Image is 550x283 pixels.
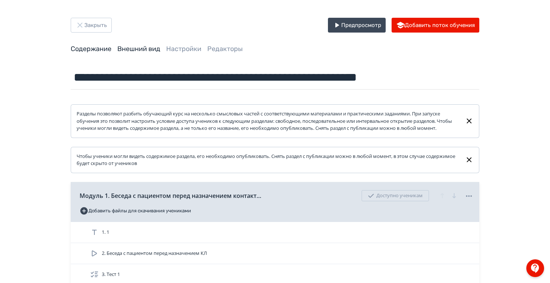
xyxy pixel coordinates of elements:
div: Чтобы ученики могли видеть содержимое раздела, его необходимо опубликовать. Снять раздел с публик... [77,153,459,167]
span: Модуль 1. Беседа с пациентом перед назначением контактных линз [80,191,265,200]
div: 1. 1 [71,222,479,243]
div: Доступно ученикам [362,190,429,201]
span: 3. Тест 1 [102,271,120,278]
a: Редакторы [207,45,243,53]
span: 2. Беседа с пациентом перед назначением КЛ [102,250,207,257]
a: Внешний вид [117,45,160,53]
a: Настройки [166,45,201,53]
div: 2. Беседа с пациентом перед назначением КЛ [71,243,479,264]
a: Содержание [71,45,111,53]
button: Закрыть [71,18,112,33]
span: 1. 1 [102,229,109,236]
button: Добавить поток обучения [392,18,479,33]
button: Добавить файлы для скачивания учениками [80,205,191,217]
div: Разделы позволяют разбить обучающий курс на несколько смысловых частей с соответствующими материа... [77,110,459,132]
button: Предпросмотр [328,18,386,33]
